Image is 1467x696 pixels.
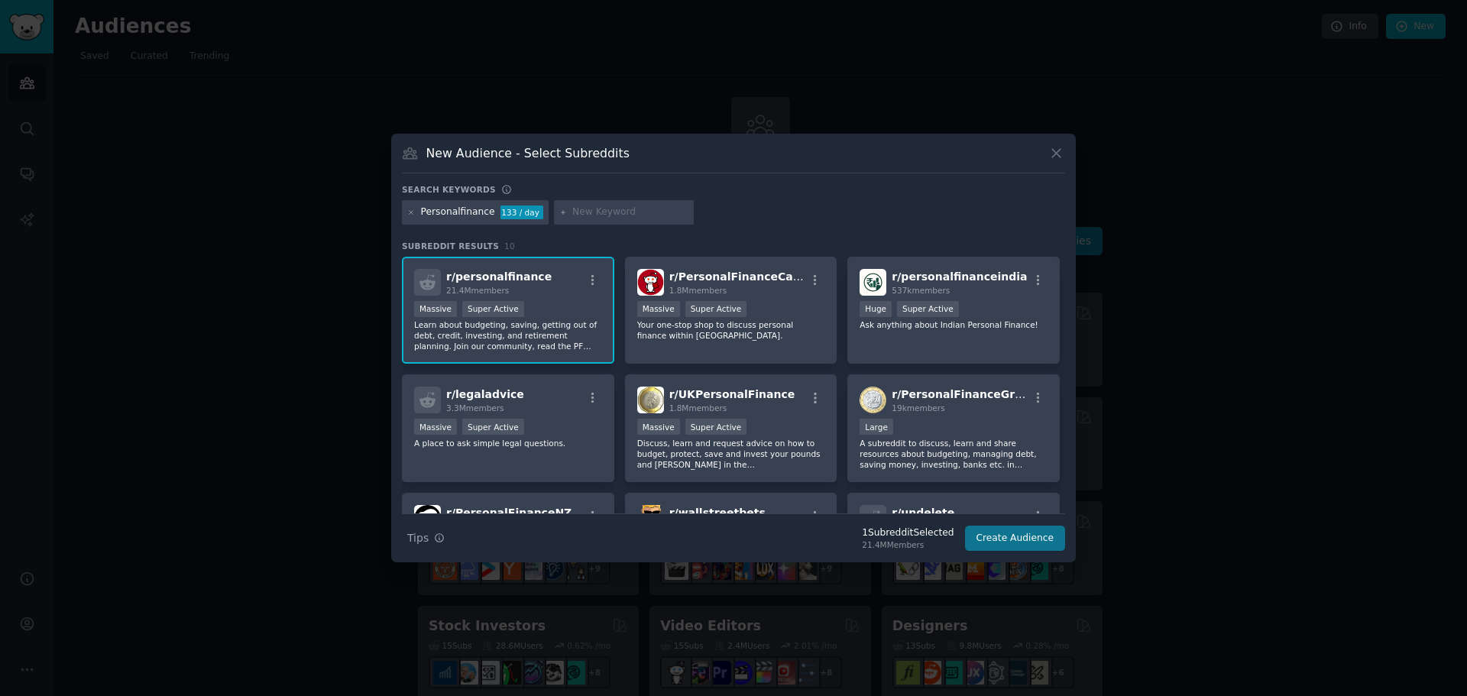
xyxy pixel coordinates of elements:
span: r/ UKPersonalFinance [669,388,795,400]
div: Massive [637,301,680,317]
p: A place to ask simple legal questions. [414,438,602,448]
span: r/ legaladvice [446,388,524,400]
div: 133 / day [500,206,543,219]
img: UKPersonalFinance [637,387,664,413]
p: Learn about budgeting, saving, getting out of debt, credit, investing, and retirement planning. J... [414,319,602,351]
span: r/ PersonalFinanceCanada [669,270,823,283]
div: Massive [414,419,457,435]
h3: Search keywords [402,184,496,195]
span: 537k members [892,286,950,295]
span: r/ wallstreetbets [669,507,766,519]
div: Personalfinance [421,206,495,219]
span: 3.3M members [446,403,504,413]
input: New Keyword [572,206,688,219]
p: Ask anything about Indian Personal Finance! [860,319,1048,330]
span: r/ PersonalFinanceGreece [892,388,1043,400]
span: r/ personalfinance [446,270,552,283]
button: Create Audience [965,526,1066,552]
div: Super Active [685,419,747,435]
div: Huge [860,301,892,317]
img: personalfinanceindia [860,269,886,296]
img: PersonalFinanceCanada [637,269,664,296]
span: 21.4M members [446,286,509,295]
span: 10 [504,241,515,251]
img: PersonalFinanceGreece [860,387,886,413]
div: Super Active [685,301,747,317]
h3: New Audience - Select Subreddits [426,145,630,161]
span: 1.8M members [669,403,727,413]
button: Tips [402,525,450,552]
div: 1 Subreddit Selected [862,526,954,540]
div: Super Active [462,301,524,317]
div: Large [860,419,893,435]
p: Your one-stop shop to discuss personal finance within [GEOGRAPHIC_DATA]. [637,319,825,341]
span: 19k members [892,403,944,413]
div: Massive [414,301,457,317]
span: Tips [407,530,429,546]
span: Subreddit Results [402,241,499,251]
img: PersonalFinanceNZ [414,505,441,532]
div: Super Active [462,419,524,435]
div: Super Active [897,301,959,317]
div: 21.4M Members [862,539,954,550]
span: 1.8M members [669,286,727,295]
p: A subreddit to discuss, learn and share resources about budgeting, managing debt, saving money, i... [860,438,1048,470]
span: r/ personalfinanceindia [892,270,1027,283]
img: wallstreetbets [637,505,664,532]
div: Massive [637,419,680,435]
span: r/ undelete [892,507,954,519]
span: r/ PersonalFinanceNZ [446,507,572,519]
p: Discuss, learn and request advice on how to budget, protect, save and invest your pounds and [PER... [637,438,825,470]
